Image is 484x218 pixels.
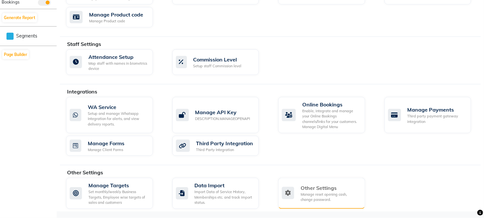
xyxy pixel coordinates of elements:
[195,116,250,122] div: DESCRIPTION.MANAGEOPENAPI
[66,49,163,75] a: Attendance SetupMap staff with names in biometrics device
[2,13,37,22] button: Generate Report
[172,178,269,209] a: Data ImportImport Data of Service History, Memberships etc. and track import status.
[66,97,163,133] a: WA ServiceSetup and manage Whatsapp Integration for alerts, and view delivery reports.
[385,97,481,133] a: Manage PaymentsThird party payment gateway integration
[66,178,163,209] a: Manage TargetsSet monthly/weekly Business Targets, Employee wise targets of sales and customers
[408,106,466,114] div: Manage Payments
[88,61,148,71] div: Map staff with names in biometrics device
[193,56,242,63] div: Commission Level
[89,18,143,24] div: Manage Product code
[88,189,148,205] div: Set monthly/weekly Business Targets, Employee wise targets of sales and customers
[88,103,148,111] div: WA Service
[301,184,360,192] div: Other Settings
[302,101,360,108] div: Online Bookings
[66,136,163,156] a: Manage FormsManage Client Forms
[195,181,254,189] div: Data Import
[16,33,37,39] span: Segments
[88,139,124,147] div: Manage Forms
[196,147,253,153] div: Third Party Integration
[196,139,253,147] div: Third Party Integration
[408,114,466,124] div: Third party payment gateway integration
[88,181,148,189] div: Manage Targets
[195,189,254,205] div: Import Data of Service History, Memberships etc. and track import status.
[195,108,250,116] div: Manage API Key
[2,50,29,59] button: Page Builder
[301,192,360,202] div: Manage reset opening cash, change password.
[66,7,163,27] a: Manage Product codeManage Product code
[172,97,269,133] a: Manage API KeyDESCRIPTION.MANAGEOPENAPI
[172,136,269,156] a: Third Party IntegrationThird Party Integration
[278,97,375,133] a: Online BookingsEnable, integrate and manage your Online Bookings channels/links for your customer...
[193,63,242,69] div: Setup staff Commission level
[172,49,269,75] a: Commission LevelSetup staff Commission level
[302,108,360,130] div: Enable, integrate and manage your Online Bookings channels/links for your customers. Manage Digit...
[88,53,148,61] div: Attendance Setup
[89,11,143,18] div: Manage Product code
[88,147,124,153] div: Manage Client Forms
[88,111,148,127] div: Setup and manage Whatsapp Integration for alerts, and view delivery reports.
[278,178,375,209] a: Other SettingsManage reset opening cash, change password.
